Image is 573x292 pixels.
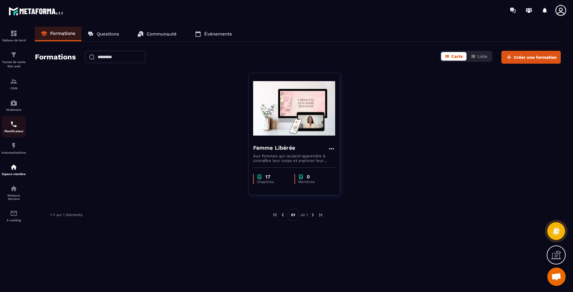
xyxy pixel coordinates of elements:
a: schedulerschedulerPlanificateur [2,116,26,137]
p: 01 [288,209,298,221]
p: Membres [298,180,329,184]
p: 17 [265,174,270,180]
img: email [10,210,17,217]
p: Tunnel de vente Site web [2,60,26,69]
p: de 1 [301,212,308,217]
a: Événements [189,27,238,41]
a: formation-backgroundFemme LibéréeAux femmes qui veulent apprendre à connaître leur corps et explo... [248,73,348,203]
h2: Formations [35,51,76,64]
span: Carte [451,54,463,59]
img: logo [9,6,64,17]
p: Tableau de bord [2,39,26,42]
a: automationsautomationsEspace membre [2,159,26,180]
img: social-network [10,185,17,192]
a: emailemailE-mailing [2,205,26,226]
a: formationformationTunnel de vente Site web [2,47,26,73]
img: next [310,212,316,218]
img: formation [10,78,17,85]
img: chapter [298,174,304,180]
p: Aux femmes qui veulent apprendre à connaître leur corps et explorer leur plaisir autrement. [253,154,335,163]
a: Questions [81,27,125,41]
p: E-mailing [2,219,26,222]
img: automations [10,142,17,149]
p: CRM [2,87,26,90]
img: next [318,212,323,218]
a: automationsautomationsAutomatisations [2,137,26,159]
p: Événements [204,31,232,37]
span: Liste [477,54,487,59]
p: Espace membre [2,172,26,176]
img: formation [10,30,17,37]
a: social-networksocial-networkRéseaux Sociaux [2,180,26,205]
p: Communauté [147,31,177,37]
img: formation-background [253,78,335,139]
a: automationsautomationsWebinaire [2,95,26,116]
a: Formations [35,27,81,41]
a: formationformationCRM [2,73,26,95]
img: formation [10,51,17,58]
p: Chapitres [257,180,288,184]
img: automations [10,99,17,107]
button: Carte [441,52,466,61]
p: Planificateur [2,129,26,133]
p: Webinaire [2,108,26,111]
p: 1-1 sur 1 éléments [50,213,82,217]
p: 0 [307,174,310,180]
button: Créer une formation [501,51,561,64]
img: chapter [257,174,262,180]
span: Créer une formation [514,54,557,60]
a: Communauté [131,27,183,41]
img: prev [280,212,286,218]
a: formationformationTableau de bord [2,25,26,47]
h4: Femme Libérée [253,144,295,152]
img: automations [10,163,17,171]
p: Réseaux Sociaux [2,194,26,200]
button: Liste [467,52,491,61]
img: prev [272,212,278,218]
img: scheduler [10,121,17,128]
p: Automatisations [2,151,26,154]
div: Ouvrir le chat [547,268,566,286]
p: Formations [50,31,75,36]
p: Questions [97,31,119,37]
